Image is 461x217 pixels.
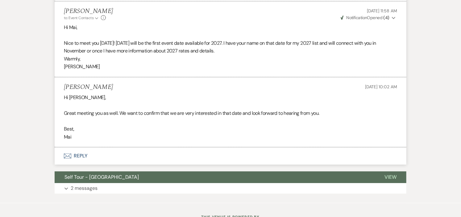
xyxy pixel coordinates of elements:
[55,171,375,183] button: Self Tour - [GEOGRAPHIC_DATA]
[64,125,397,133] p: Best,
[64,63,397,71] p: [PERSON_NAME]
[64,39,397,55] p: Nice to meet you [DATE]! [DATE] will be the first event date available for 2027. I have your name...
[64,174,139,180] span: Self Tour - [GEOGRAPHIC_DATA]
[64,83,113,91] h5: [PERSON_NAME]
[365,84,397,90] span: [DATE] 10:02 AM
[71,184,98,192] p: 2 messages
[384,174,397,180] span: View
[346,15,367,20] span: Notification
[64,109,397,117] p: Great meeting you as well. We want to confirm that we are very interested in that date and look f...
[64,15,93,20] span: to: Event Contacts
[367,8,397,14] span: [DATE] 11:58 AM
[55,183,406,194] button: 2 messages
[340,15,397,21] button: NotificationOpened (4)
[64,15,99,21] button: to: Event Contacts
[64,7,113,15] h5: [PERSON_NAME]
[341,15,389,20] span: Opened
[64,133,397,141] p: Mai
[64,94,397,102] p: Hi [PERSON_NAME],
[55,147,406,165] button: Reply
[375,171,406,183] button: View
[64,55,397,63] p: Warmly,
[64,23,397,31] p: Hi Mai,
[384,15,389,20] strong: ( 4 )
